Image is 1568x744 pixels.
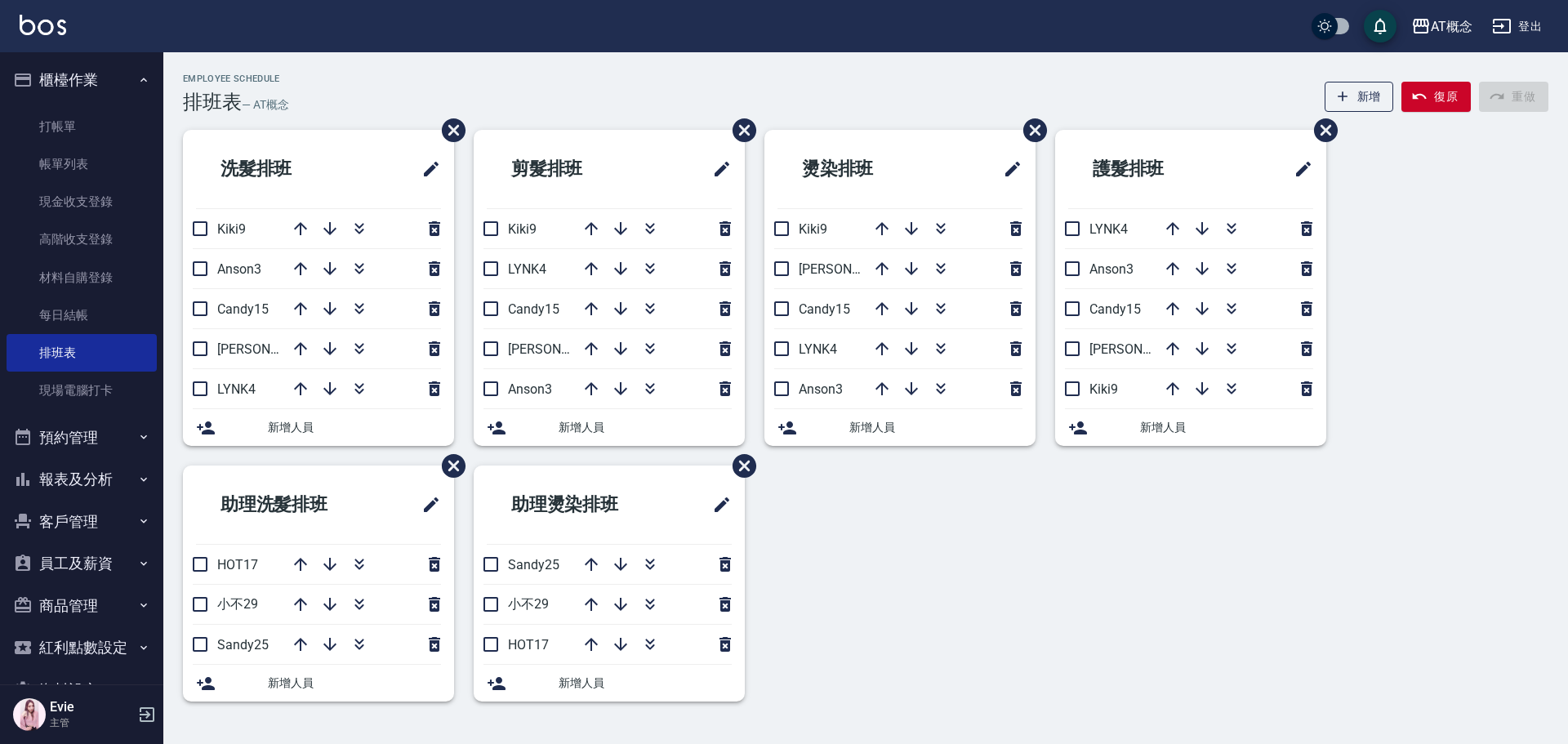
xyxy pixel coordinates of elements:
[196,140,364,198] h2: 洗髮排班
[7,259,157,296] a: 材料自購登錄
[7,334,157,372] a: 排班表
[487,140,655,198] h2: 剪髮排班
[7,372,157,409] a: 現場電腦打卡
[508,596,549,612] span: 小不29
[217,637,269,653] span: Sandy25
[412,485,441,524] span: 修改班表的標題
[7,108,157,145] a: 打帳單
[7,296,157,334] a: 每日結帳
[764,409,1036,446] div: 新增人員
[508,221,537,237] span: Kiki9
[799,301,850,317] span: Candy15
[799,341,837,357] span: LYNK4
[430,442,468,490] span: 刪除班表
[1089,221,1128,237] span: LYNK4
[196,475,381,534] h2: 助理洗髮排班
[7,585,157,627] button: 商品管理
[1364,10,1396,42] button: save
[1486,11,1548,42] button: 登出
[7,145,157,183] a: 帳單列表
[217,221,246,237] span: Kiki9
[1302,106,1340,154] span: 刪除班表
[268,419,441,436] span: 新增人員
[508,301,559,317] span: Candy15
[50,715,133,730] p: 主管
[217,301,269,317] span: Candy15
[7,501,157,543] button: 客戶管理
[13,698,46,731] img: Person
[720,106,759,154] span: 刪除班表
[7,183,157,221] a: 現金收支登錄
[217,261,261,277] span: Anson3
[849,419,1022,436] span: 新增人員
[7,542,157,585] button: 員工及薪資
[7,458,157,501] button: 報表及分析
[799,381,843,397] span: Anson3
[1089,261,1134,277] span: Anson3
[508,261,546,277] span: LYNK4
[474,665,745,702] div: 新增人員
[1068,140,1236,198] h2: 護髮排班
[1431,16,1472,37] div: AT概念
[7,417,157,459] button: 預約管理
[217,596,258,612] span: 小不29
[430,106,468,154] span: 刪除班表
[702,149,732,189] span: 修改班表的標題
[217,341,323,357] span: [PERSON_NAME]2
[7,59,157,101] button: 櫃檯作業
[1011,106,1049,154] span: 刪除班表
[183,409,454,446] div: 新增人員
[559,419,732,436] span: 新增人員
[777,140,946,198] h2: 燙染排班
[799,261,904,277] span: [PERSON_NAME]2
[1284,149,1313,189] span: 修改班表的標題
[1405,10,1479,43] button: AT概念
[268,675,441,692] span: 新增人員
[183,665,454,702] div: 新增人員
[217,557,258,572] span: HOT17
[508,381,552,397] span: Anson3
[1325,82,1394,112] button: 新增
[1055,409,1326,446] div: 新增人員
[217,381,256,397] span: LYNK4
[183,91,242,114] h3: 排班表
[1140,419,1313,436] span: 新增人員
[7,626,157,669] button: 紅利點數設定
[1401,82,1471,112] button: 復原
[412,149,441,189] span: 修改班表的標題
[508,557,559,572] span: Sandy25
[7,669,157,711] button: 資料設定
[474,409,745,446] div: 新增人員
[242,96,289,114] h6: — AT概念
[993,149,1022,189] span: 修改班表的標題
[799,221,827,237] span: Kiki9
[508,341,613,357] span: [PERSON_NAME]2
[487,475,672,534] h2: 助理燙染排班
[1089,341,1195,357] span: [PERSON_NAME]2
[50,699,133,715] h5: Evie
[7,221,157,258] a: 高階收支登錄
[720,442,759,490] span: 刪除班表
[702,485,732,524] span: 修改班表的標題
[20,15,66,35] img: Logo
[1089,301,1141,317] span: Candy15
[183,74,289,84] h2: Employee Schedule
[559,675,732,692] span: 新增人員
[1089,381,1118,397] span: Kiki9
[508,637,549,653] span: HOT17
